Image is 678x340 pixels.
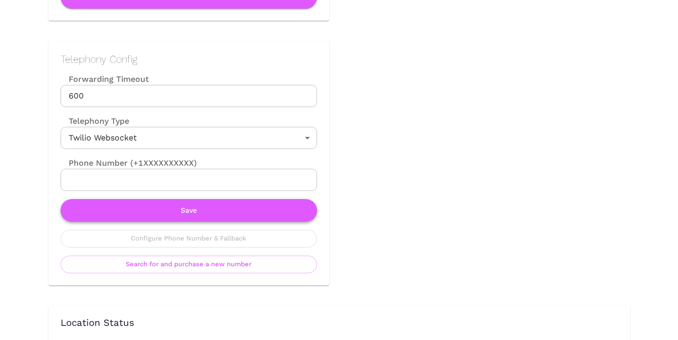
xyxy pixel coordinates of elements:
[61,53,317,65] h2: Telephony Config
[61,256,317,273] button: Search for and purchase a new number
[61,318,618,329] h3: Location Status
[61,115,129,127] label: Telephony Type
[61,157,317,169] label: Phone Number (+1XXXXXXXXXX)
[61,127,317,149] div: Twilio Websocket
[61,199,317,222] button: Save
[61,73,317,85] label: Forwarding Timeout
